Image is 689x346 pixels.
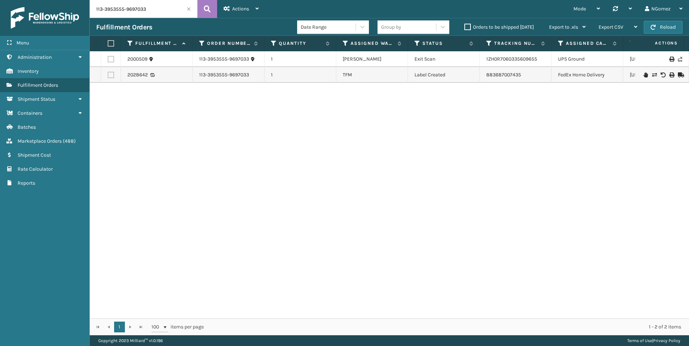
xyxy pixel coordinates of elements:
[301,23,356,31] div: Date Range
[18,138,62,144] span: Marketplace Orders
[566,40,609,47] label: Assigned Carrier Service
[127,71,148,79] a: 2028642
[678,72,682,77] i: Mark as Shipped
[573,6,586,12] span: Mode
[627,335,680,346] div: |
[18,110,42,116] span: Containers
[552,67,623,83] td: FedEx Home Delivery
[232,6,249,12] span: Actions
[652,72,656,77] i: Change shipping
[18,68,39,74] span: Inventory
[114,322,125,332] a: 1
[264,67,336,83] td: 1
[486,56,537,62] a: 1ZH0R7060335609655
[494,40,538,47] label: Tracking Number
[96,23,152,32] h3: Fulfillment Orders
[669,57,674,62] i: Print Label
[18,180,35,186] span: Reports
[643,72,648,77] i: On Hold
[678,57,682,62] i: Never Shipped
[279,40,322,47] label: Quantity
[199,71,249,79] a: 113-3953555-9697033
[11,7,79,29] img: logo
[552,51,623,67] td: UPS Ground
[627,338,652,343] a: Terms of Use
[18,54,52,60] span: Administration
[408,51,480,67] td: Exit Scan
[351,40,394,47] label: Assigned Warehouse
[549,24,578,30] span: Export to .xls
[18,82,58,88] span: Fulfillment Orders
[63,138,76,144] span: ( 488 )
[422,40,466,47] label: Status
[17,40,29,46] span: Menu
[632,37,682,49] span: Actions
[661,72,665,77] i: Void Label
[18,96,55,102] span: Shipment Status
[18,152,51,158] span: Shipment Cost
[408,67,480,83] td: Label Created
[464,24,534,30] label: Orders to be shipped [DATE]
[18,166,53,172] span: Rate Calculator
[381,23,401,31] div: Group by
[336,67,408,83] td: TFM
[207,40,250,47] label: Order Number
[127,56,147,63] a: 2000509
[653,338,680,343] a: Privacy Policy
[98,335,163,346] p: Copyright 2023 Milliard™ v 1.0.186
[151,323,162,331] span: 100
[199,56,249,63] a: 113-3953555-9697033
[18,124,36,130] span: Batches
[644,21,683,34] button: Reload
[669,72,674,77] i: Print Label
[151,322,204,332] span: items per page
[336,51,408,67] td: [PERSON_NAME]
[486,72,521,78] a: 883687007435
[264,51,336,67] td: 1
[135,40,179,47] label: Fulfillment Order Id
[599,24,623,30] span: Export CSV
[214,323,681,331] div: 1 - 2 of 2 items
